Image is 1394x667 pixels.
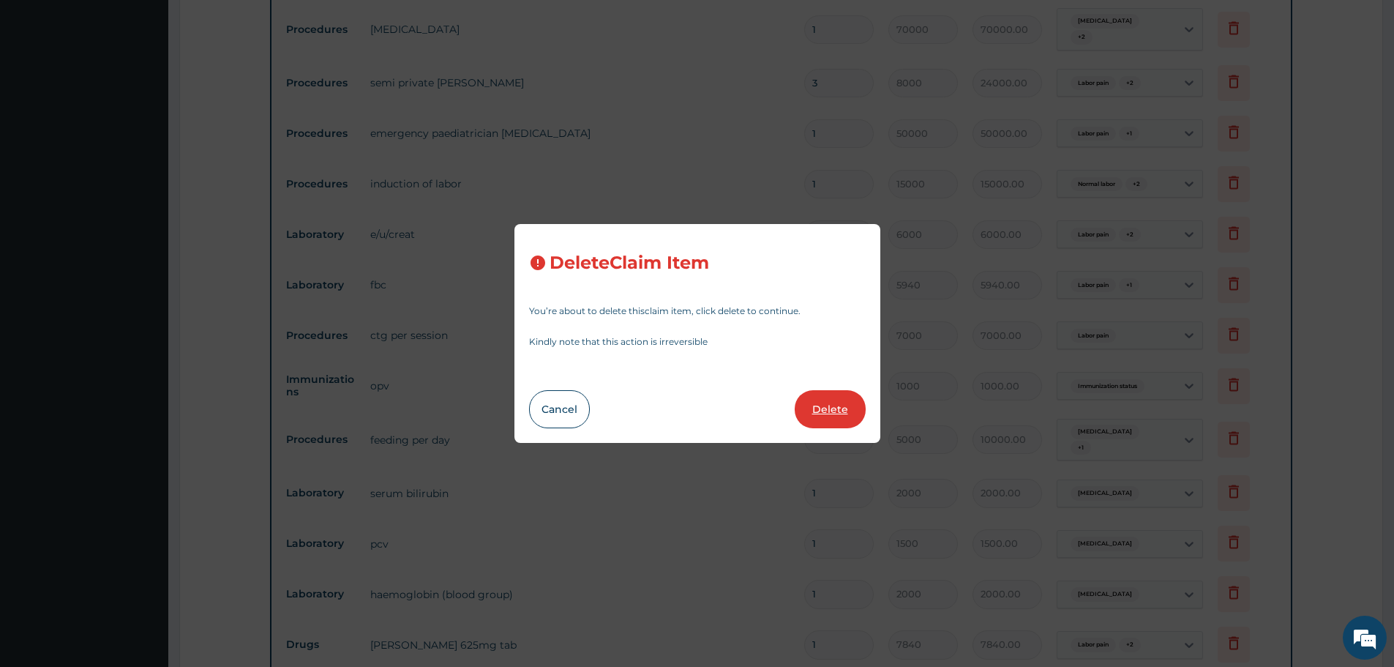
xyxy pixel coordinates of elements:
p: You’re about to delete this claim item , click delete to continue. [529,307,866,316]
div: Chat with us now [76,82,246,101]
span: We're online! [85,185,202,332]
h3: Delete Claim Item [550,253,709,273]
img: d_794563401_company_1708531726252_794563401 [27,73,59,110]
div: Minimize live chat window [240,7,275,42]
p: Kindly note that this action is irreversible [529,338,866,346]
button: Delete [795,390,866,428]
textarea: Type your message and hit 'Enter' [7,400,279,451]
button: Cancel [529,390,590,428]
